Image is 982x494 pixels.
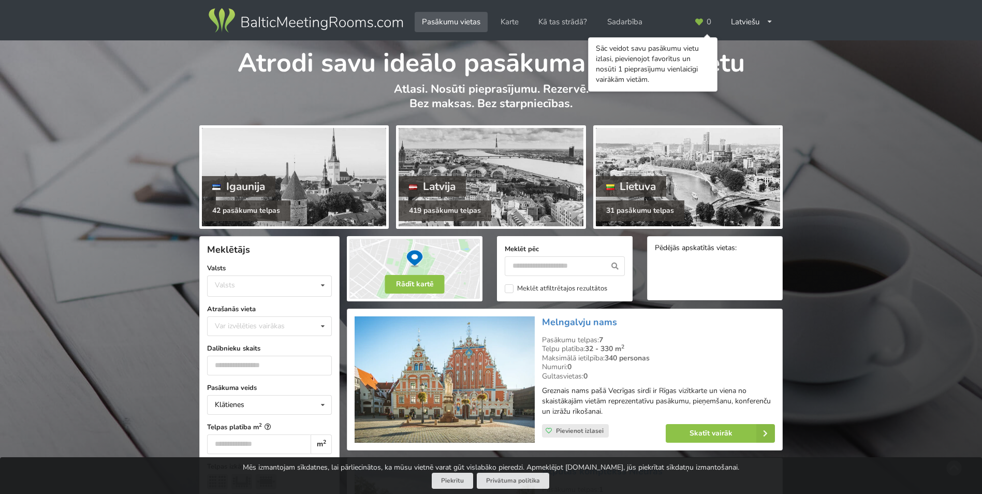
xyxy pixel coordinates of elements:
div: 419 pasākumu telpas [399,200,491,221]
a: Igaunija 42 pasākumu telpas [199,125,389,229]
label: Meklēt atfiltrētajos rezultātos [505,284,607,293]
label: Valsts [207,263,332,273]
a: Karte [493,12,526,32]
sup: 2 [259,422,262,428]
div: Valsts [215,281,235,289]
div: Numuri: [542,362,775,372]
h1: Atrodi savu ideālo pasākuma norises vietu [199,40,783,80]
label: Pasākuma veids [207,383,332,393]
strong: 0 [567,362,571,372]
img: Baltic Meeting Rooms [207,6,405,35]
div: Igaunija [202,176,275,197]
p: Greznais nams pašā Vecrīgas sirdī ir Rīgas vizītkarte un viena no skaistākajām vietām reprezentat... [542,386,775,417]
div: Pasākumu telpas: [542,336,775,345]
strong: 0 [583,371,588,381]
div: Latviešu [724,12,780,32]
div: Maksimālā ietilpība: [542,354,775,363]
a: Pasākumu vietas [415,12,488,32]
a: Privātuma politika [477,473,549,489]
button: Piekrītu [432,473,473,489]
label: Atrašanās vieta [207,304,332,314]
a: Kā tas strādā? [531,12,594,32]
sup: 2 [621,343,624,351]
span: 0 [707,18,711,26]
a: Skatīt vairāk [666,424,775,443]
img: Konferenču centrs | Rīga | Melngalvju nams [355,316,534,443]
a: Melngalvju nams [542,316,617,328]
div: Telpu platība: [542,344,775,354]
div: 42 pasākumu telpas [202,200,290,221]
div: 31 pasākumu telpas [596,200,684,221]
label: Telpas platība m [207,422,332,432]
div: Gultasvietas: [542,372,775,381]
div: Var izvēlēties vairākas [212,320,308,332]
a: Latvija 419 pasākumu telpas [396,125,585,229]
sup: 2 [323,438,326,446]
div: Sāc veidot savu pasākumu vietu izlasi, pievienojot favorītus un nosūti 1 pieprasījumu vienlaicīgi... [596,43,710,85]
span: Meklētājs [207,243,250,256]
div: Latvija [399,176,466,197]
div: Pēdējās apskatītās vietas: [655,244,775,254]
div: Lietuva [596,176,667,197]
p: Atlasi. Nosūti pieprasījumu. Rezervē. Bez maksas. Bez starpniecības. [199,82,783,122]
strong: 7 [599,335,603,345]
button: Rādīt kartē [385,275,445,294]
div: m [311,434,332,454]
span: Pievienot izlasei [556,427,604,435]
img: Rādīt kartē [347,236,482,301]
label: Dalībnieku skaits [207,343,332,354]
div: Klātienes [215,401,244,409]
a: Sadarbība [600,12,650,32]
a: Lietuva 31 pasākumu telpas [593,125,783,229]
strong: 32 - 330 m [585,344,624,354]
label: Meklēt pēc [505,244,625,254]
strong: 340 personas [605,353,650,363]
